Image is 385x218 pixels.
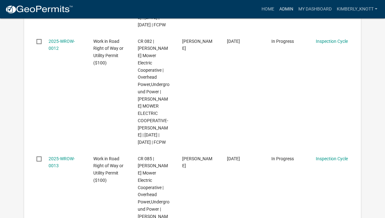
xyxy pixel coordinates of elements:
a: 2025-WROW-0013 [49,156,75,168]
span: In Progress [271,39,294,44]
span: 02/26/2025 [227,156,240,161]
a: Inspection Cycle [316,156,348,161]
a: 2025-WROW-0012 [49,39,75,51]
a: Home [259,3,277,15]
a: My Dashboard [296,3,334,15]
span: JOHN KALIS [182,156,212,168]
a: kimberly_knott [334,3,380,15]
span: Work in Road Right of Way or Utility Permit ($100) [93,39,123,65]
span: JOHN KALIS [182,39,212,51]
span: In Progress [271,156,294,161]
span: CR 082 | Freeborn Mower Electric Cooperative | Overhead Power,Underground Power | FREEBORN MOWER ... [138,39,169,145]
a: Admin [277,3,296,15]
span: Work in Road Right of Way or Utility Permit ($100) [93,156,123,183]
span: 02/26/2025 [227,39,240,44]
a: Inspection Cycle [316,39,348,44]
